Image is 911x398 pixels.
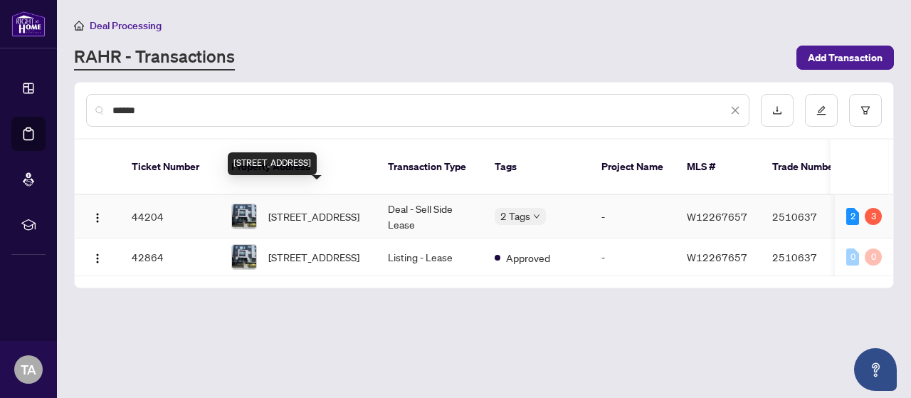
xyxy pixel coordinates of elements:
td: - [590,195,675,239]
span: home [74,21,84,31]
button: Add Transaction [796,46,894,70]
span: Add Transaction [808,46,883,69]
span: TA [21,360,36,379]
td: Listing - Lease [376,239,483,276]
span: [STREET_ADDRESS] [268,209,359,224]
td: 2510637 [761,195,860,239]
td: 42864 [120,239,220,276]
th: Ticket Number [120,140,220,195]
span: close [730,105,740,115]
button: Logo [86,205,109,228]
span: [STREET_ADDRESS] [268,249,359,265]
span: Deal Processing [90,19,162,32]
img: thumbnail-img [232,204,256,229]
button: Open asap [854,348,897,391]
div: [STREET_ADDRESS] [228,152,317,175]
button: edit [805,94,838,127]
img: logo [11,11,46,37]
div: 2 [846,208,859,225]
button: download [761,94,794,127]
th: Tags [483,140,590,195]
td: - [590,239,675,276]
span: W12267657 [687,210,747,223]
a: RAHR - Transactions [74,45,235,70]
th: Transaction Type [376,140,483,195]
button: Logo [86,246,109,268]
img: thumbnail-img [232,245,256,269]
th: Project Name [590,140,675,195]
td: Deal - Sell Side Lease [376,195,483,239]
img: Logo [92,253,103,264]
th: Property Address [220,140,376,195]
img: Logo [92,212,103,224]
div: 0 [865,248,882,266]
span: download [772,105,782,115]
td: 44204 [120,195,220,239]
span: down [533,213,540,220]
div: 3 [865,208,882,225]
span: filter [860,105,870,115]
button: filter [849,94,882,127]
th: MLS # [675,140,761,195]
span: Approved [506,250,550,266]
div: 0 [846,248,859,266]
span: W12267657 [687,251,747,263]
span: 2 Tags [500,208,530,224]
td: 2510637 [761,239,860,276]
th: Trade Number [761,140,860,195]
span: edit [816,105,826,115]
